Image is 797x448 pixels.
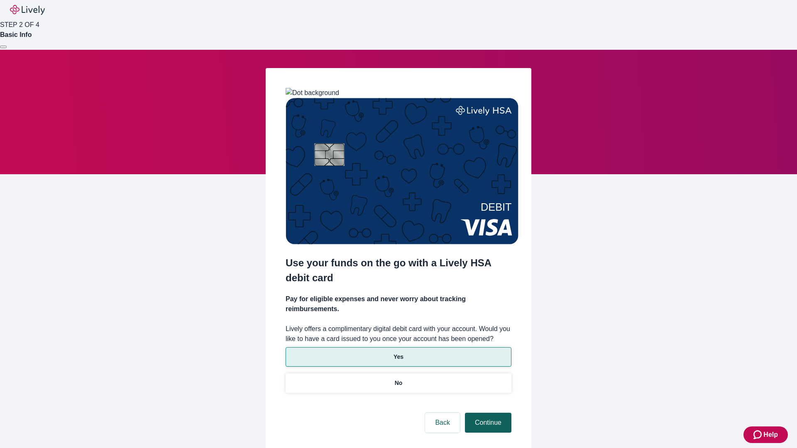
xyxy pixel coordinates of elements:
[465,413,511,433] button: Continue
[425,413,460,433] button: Back
[286,256,511,285] h2: Use your funds on the go with a Lively HSA debit card
[10,5,45,15] img: Lively
[753,430,763,440] svg: Zendesk support icon
[763,430,778,440] span: Help
[286,88,339,98] img: Dot background
[286,294,511,314] h4: Pay for eligible expenses and never worry about tracking reimbursements.
[743,426,788,443] button: Zendesk support iconHelp
[395,379,403,387] p: No
[394,353,403,361] p: Yes
[286,98,518,244] img: Debit card
[286,373,511,393] button: No
[286,347,511,367] button: Yes
[286,324,511,344] label: Lively offers a complimentary digital debit card with your account. Would you like to have a card...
